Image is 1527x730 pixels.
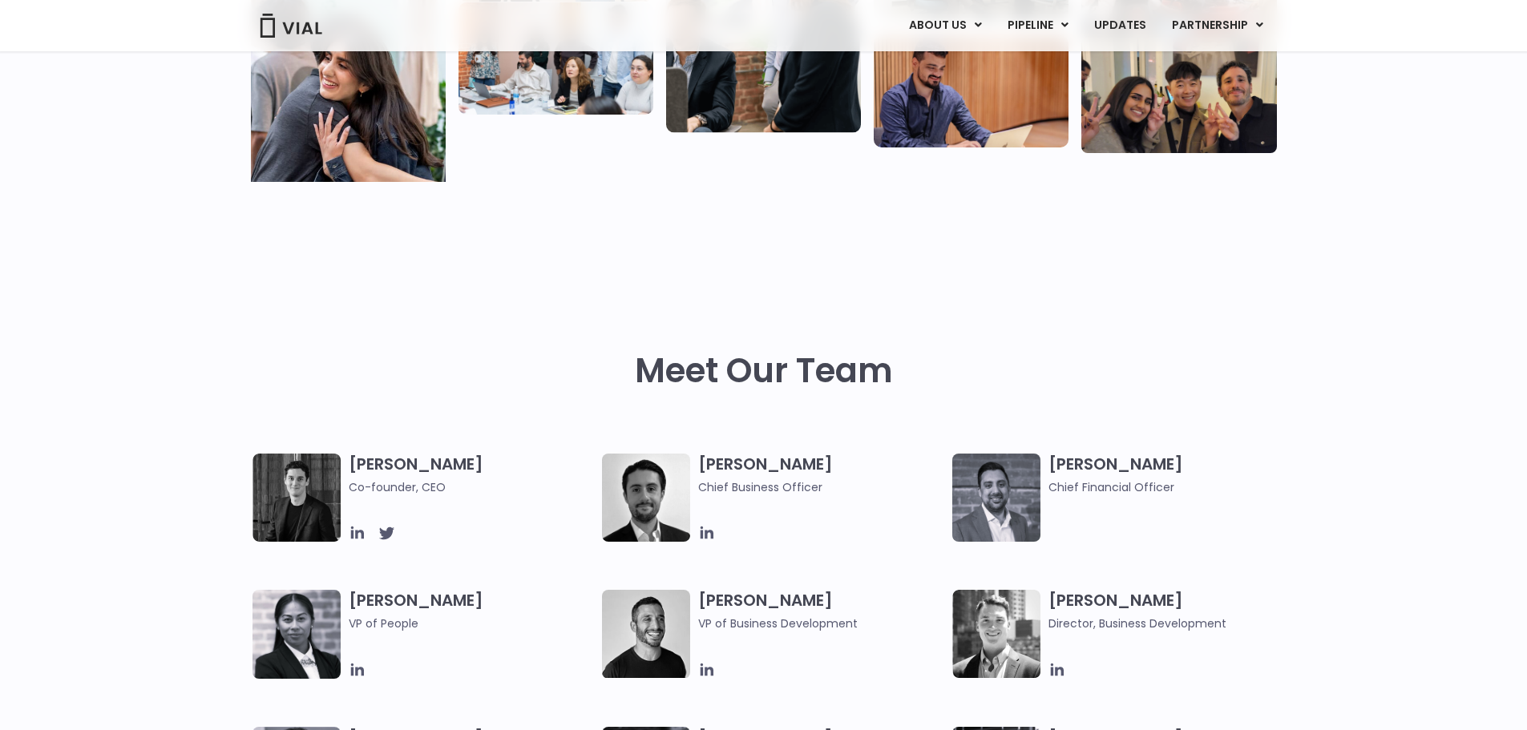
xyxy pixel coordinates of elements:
[874,35,1068,147] img: Man working at a computer
[635,352,893,390] h2: Meet Our Team
[602,590,690,678] img: A black and white photo of a man smiling.
[1048,615,1295,632] span: Director, Business Development
[1159,12,1276,39] a: PARTNERSHIPMenu Toggle
[698,454,944,496] h3: [PERSON_NAME]
[952,454,1040,542] img: Headshot of smiling man named Samir
[1081,37,1276,153] img: Group of 3 people smiling holding up the peace sign
[252,454,341,542] img: A black and white photo of a man in a suit attending a Summit.
[602,454,690,542] img: A black and white photo of a man in a suit holding a vial.
[349,590,595,655] h3: [PERSON_NAME]
[349,478,595,496] span: Co-founder, CEO
[252,590,341,679] img: Catie
[259,14,323,38] img: Vial Logo
[1081,12,1158,39] a: UPDATES
[952,590,1040,678] img: A black and white photo of a smiling man in a suit at ARVO 2023.
[698,590,944,632] h3: [PERSON_NAME]
[349,454,595,496] h3: [PERSON_NAME]
[896,12,994,39] a: ABOUT USMenu Toggle
[349,615,595,632] span: VP of People
[1048,454,1295,496] h3: [PERSON_NAME]
[1048,478,1295,496] span: Chief Financial Officer
[698,478,944,496] span: Chief Business Officer
[1048,590,1295,632] h3: [PERSON_NAME]
[995,12,1081,39] a: PIPELINEMenu Toggle
[698,615,944,632] span: VP of Business Development
[459,2,653,115] img: Eight people standing and sitting in an office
